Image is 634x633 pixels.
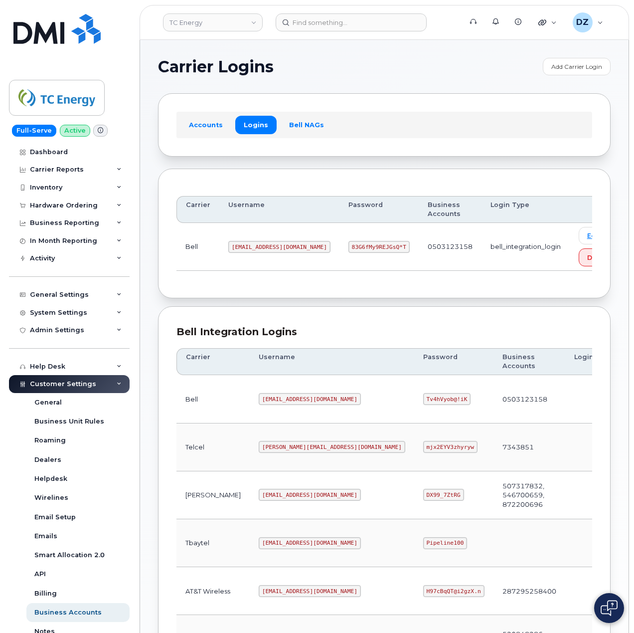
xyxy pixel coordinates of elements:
td: AT&T Wireless [176,567,250,615]
code: [EMAIL_ADDRESS][DOMAIN_NAME] [259,393,361,405]
td: 507317832, 546700659, 872200696 [493,471,565,519]
a: Logins [235,116,277,134]
code: 83G6fMy9REJGsQ*T [348,241,410,253]
code: Tv4hVyob@!iK [423,393,471,405]
th: Business Accounts [493,348,565,376]
td: 287295258400 [493,567,565,615]
a: Edit [579,227,609,244]
a: Add Carrier Login [543,58,611,75]
a: Bell NAGs [281,116,332,134]
div: Bell Integration Logins [176,325,592,339]
th: Login Type [481,196,570,223]
th: Carrier [176,196,219,223]
span: Carrier Logins [158,59,274,74]
code: Pipeline100 [423,537,468,549]
th: Username [219,196,339,223]
td: bell_integration_login [481,223,570,271]
td: 0503123158 [419,223,481,271]
code: [PERSON_NAME][EMAIL_ADDRESS][DOMAIN_NAME] [259,441,405,453]
td: Bell [176,375,250,423]
th: Username [250,348,414,376]
td: [PERSON_NAME] [176,471,250,519]
th: Login Type [565,348,632,376]
code: [EMAIL_ADDRESS][DOMAIN_NAME] [259,585,361,597]
code: [EMAIL_ADDRESS][DOMAIN_NAME] [259,489,361,501]
code: H97cBqQT@i2gzX.n [423,585,484,597]
td: 7343851 [493,423,565,471]
td: 0503123158 [493,375,565,423]
span: Delete [587,253,610,262]
td: Bell [176,223,219,271]
code: [EMAIL_ADDRESS][DOMAIN_NAME] [228,241,330,253]
th: Password [339,196,419,223]
code: DX99_7ZtRG [423,489,464,501]
th: Carrier [176,348,250,376]
td: Tbaytel [176,519,250,567]
button: Delete [579,248,619,266]
code: mjx2EYV3zhyryw [423,441,477,453]
img: Open chat [601,600,618,616]
code: [EMAIL_ADDRESS][DOMAIN_NAME] [259,537,361,549]
td: Telcel [176,423,250,471]
a: Accounts [180,116,231,134]
th: Password [414,348,493,376]
th: Business Accounts [419,196,481,223]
